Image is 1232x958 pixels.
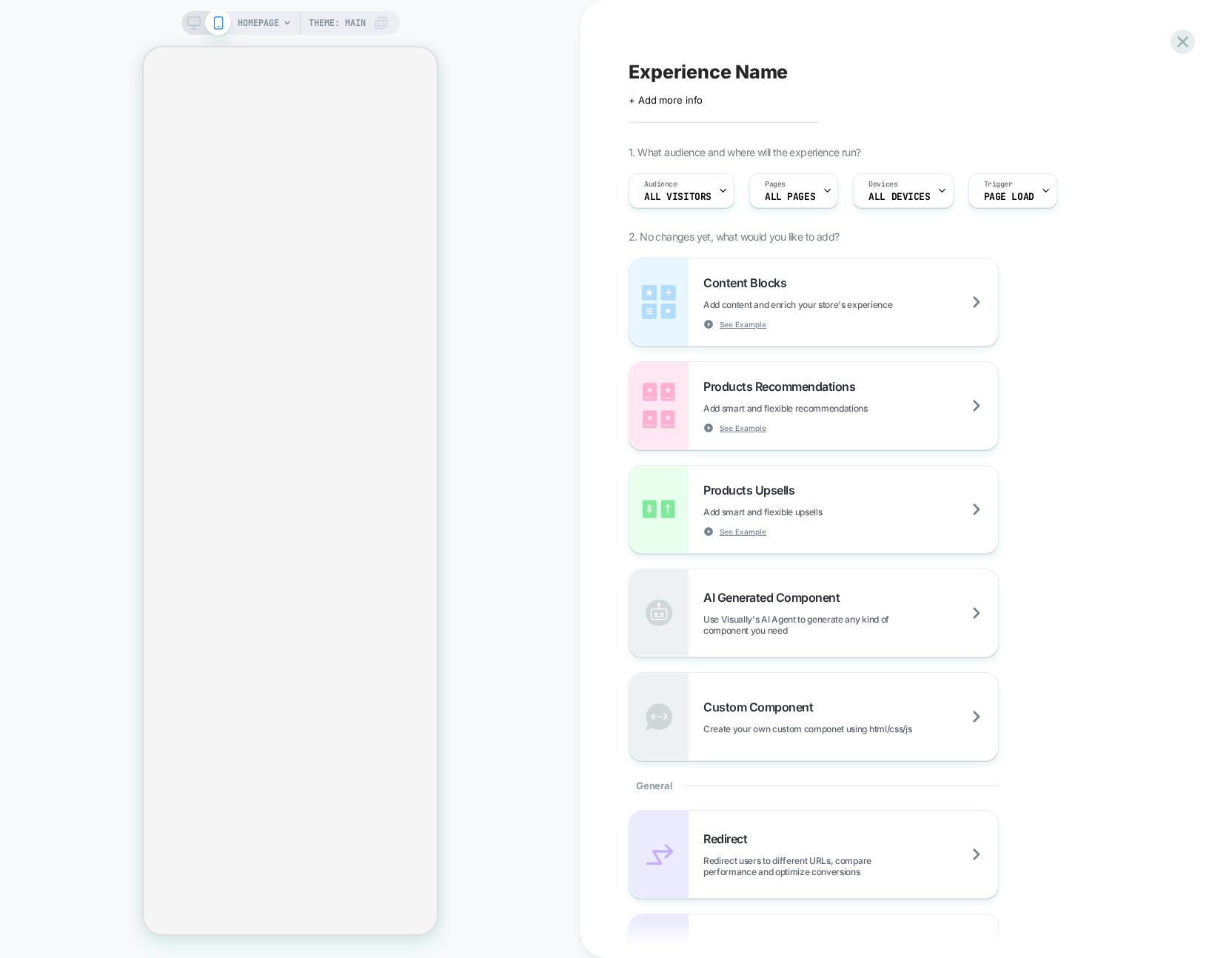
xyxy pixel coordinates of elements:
[703,483,802,498] span: Products Upsells
[703,700,820,714] span: Custom Component
[629,230,839,243] span: 2. No changes yet, what would you like to add?
[629,61,788,83] span: Experience Name
[765,179,786,190] span: Pages
[720,319,766,329] span: See Example
[720,423,766,433] span: See Example
[703,723,985,734] span: Create your own custom componet using html/css/js
[703,855,998,877] span: Redirect users to different URLs, compare performance and optimize conversions
[765,192,815,202] span: ALL PAGES
[644,192,712,202] span: All Visitors
[703,831,754,846] span: Redirect
[703,506,896,517] span: Add smart and flexible upsells
[644,179,677,190] span: Audience
[703,299,966,310] span: Add content and enrich your store's experience
[703,941,774,956] span: Theme Test
[629,94,703,106] span: + Add more info
[703,590,847,605] span: AI Generated Component
[238,11,279,35] span: HOMEPAGE
[984,192,1034,202] span: Page Load
[868,179,897,190] span: Devices
[309,11,366,35] span: Theme: MAIN
[984,179,1013,190] span: Trigger
[720,526,766,537] span: See Example
[868,192,930,202] span: ALL DEVICES
[703,614,998,636] span: Use Visually's AI Agent to generate any kind of component you need
[629,761,999,810] div: General
[703,379,863,394] span: Products Recommendations
[703,403,942,414] span: Add smart and flexible recommendations
[629,146,860,158] span: 1. What audience and where will the experience run?
[703,275,794,290] span: Content Blocks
